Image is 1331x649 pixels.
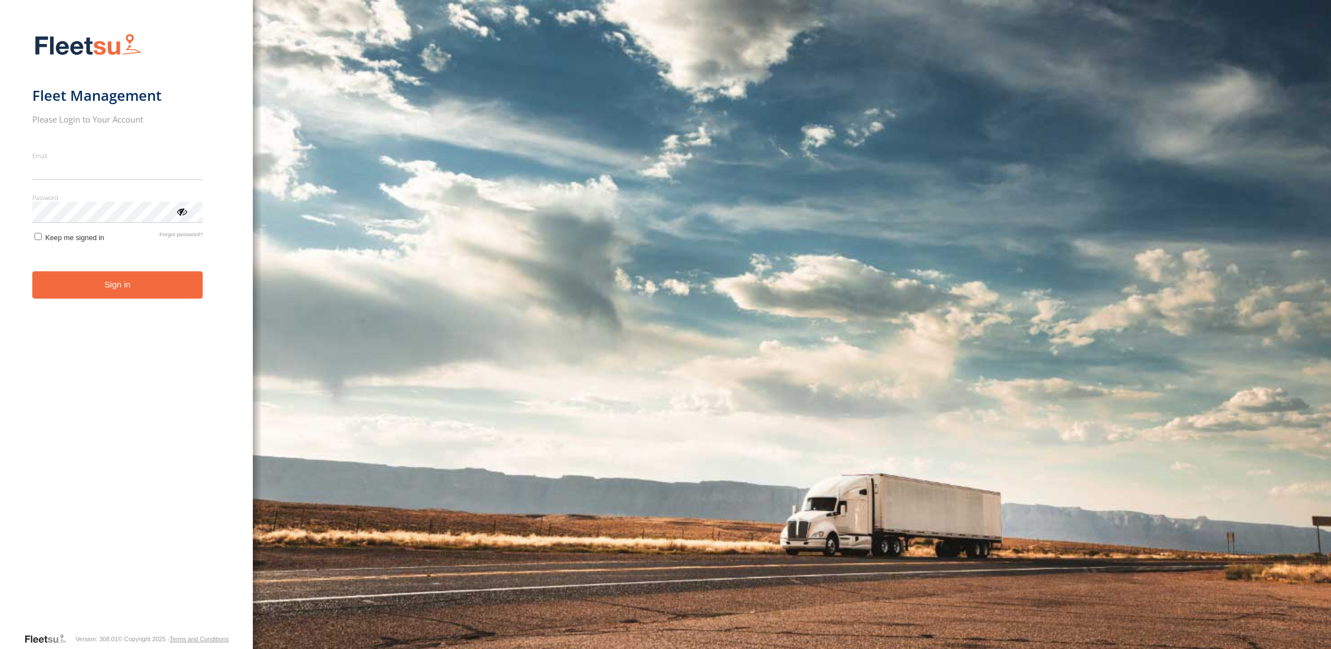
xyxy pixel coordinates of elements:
[32,114,203,125] h2: Please Login to Your Account
[75,636,118,642] div: Version: 308.01
[32,27,221,632] form: main
[32,31,144,60] img: Fleetsu
[32,152,203,160] label: Email
[24,633,75,645] a: Visit our Website
[45,233,104,242] span: Keep me signed in
[169,636,228,642] a: Terms and Conditions
[32,193,203,202] label: Password
[32,86,203,105] h1: Fleet Management
[32,271,203,299] button: Sign in
[35,233,42,240] input: Keep me signed in
[118,636,229,642] div: © Copyright 2025 -
[176,206,187,217] div: ViewPassword
[159,231,203,242] a: Forgot password?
